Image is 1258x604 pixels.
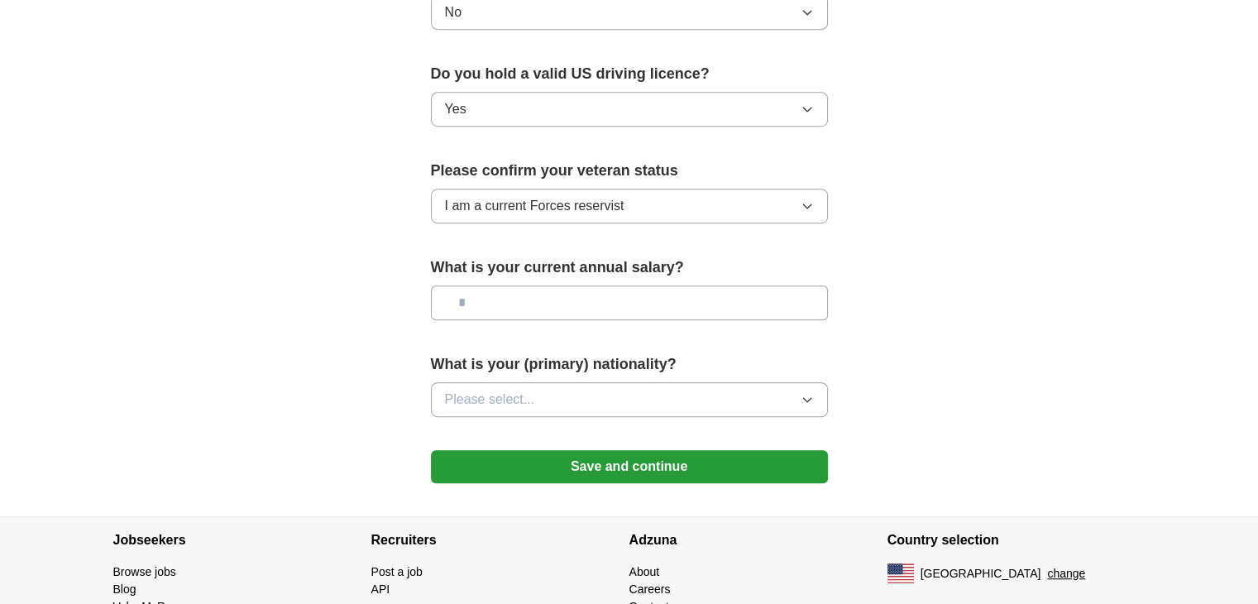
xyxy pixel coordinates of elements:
[887,563,914,583] img: US flag
[629,565,660,578] a: About
[445,99,466,119] span: Yes
[371,565,423,578] a: Post a job
[1047,565,1085,582] button: change
[371,582,390,596] a: API
[431,256,828,279] label: What is your current annual salary?
[113,582,136,596] a: Blog
[921,565,1041,582] span: [GEOGRAPHIC_DATA]
[445,2,462,22] span: No
[629,582,671,596] a: Careers
[431,450,828,483] button: Save and continue
[887,517,1146,563] h4: Country selection
[445,390,535,410] span: Please select...
[431,382,828,417] button: Please select...
[431,63,828,85] label: Do you hold a valid US driving licence?
[431,353,828,376] label: What is your (primary) nationality?
[113,565,176,578] a: Browse jobs
[431,189,828,223] button: I am a current Forces reservist
[431,160,828,182] label: Please confirm your veteran status
[445,196,624,216] span: I am a current Forces reservist
[431,92,828,127] button: Yes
